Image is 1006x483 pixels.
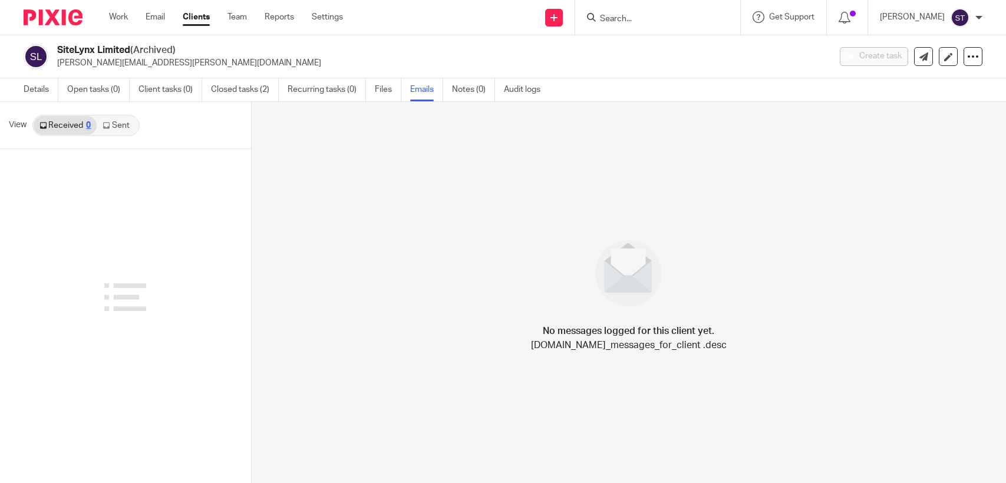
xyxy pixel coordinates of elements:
[183,11,210,23] a: Clients
[146,11,165,23] a: Email
[34,116,97,135] a: Received0
[109,11,128,23] a: Work
[452,78,495,101] a: Notes (0)
[840,47,908,66] button: Create task
[86,121,91,130] div: 0
[951,8,969,27] img: svg%3E
[9,119,27,131] span: View
[138,78,202,101] a: Client tasks (0)
[227,11,247,23] a: Team
[24,9,83,25] img: Pixie
[880,11,945,23] p: [PERSON_NAME]
[543,324,714,338] h4: No messages logged for this client yet.
[375,78,401,101] a: Files
[410,78,443,101] a: Emails
[588,233,669,315] img: image
[312,11,343,23] a: Settings
[24,78,58,101] a: Details
[24,44,48,69] img: svg%3E
[769,13,814,21] span: Get Support
[67,78,130,101] a: Open tasks (0)
[57,44,669,57] h2: SiteLynx Limited
[211,78,279,101] a: Closed tasks (2)
[265,11,294,23] a: Reports
[288,78,366,101] a: Recurring tasks (0)
[599,14,705,25] input: Search
[130,45,176,55] span: (Archived)
[97,116,138,135] a: Sent
[504,78,549,101] a: Audit logs
[531,338,727,352] p: [DOMAIN_NAME]_messages_for_client .desc
[57,57,822,69] p: [PERSON_NAME][EMAIL_ADDRESS][PERSON_NAME][DOMAIN_NAME]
